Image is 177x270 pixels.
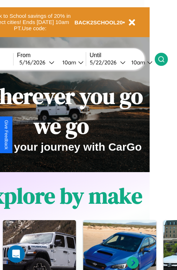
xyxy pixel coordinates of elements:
div: Give Feedback [4,120,9,150]
label: Until [90,52,155,59]
button: 10am [126,59,155,66]
div: 10am [128,59,147,66]
div: 10am [59,59,78,66]
button: 5/16/2026 [17,59,57,66]
div: 5 / 16 / 2026 [19,59,49,66]
label: From [17,52,86,59]
b: BACK2SCHOOL20 [74,19,123,25]
div: 5 / 22 / 2026 [90,59,120,66]
div: Open Intercom Messenger [7,245,25,263]
button: 10am [57,59,86,66]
